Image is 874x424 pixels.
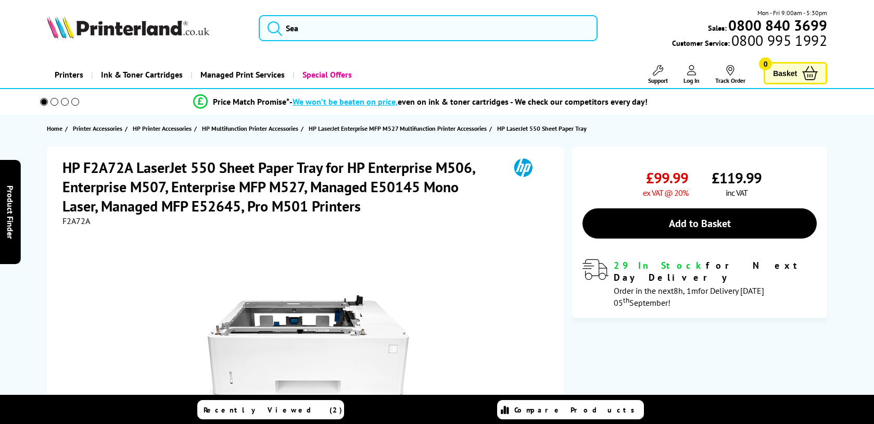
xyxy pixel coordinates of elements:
div: - even on ink & toner cartridges - We check our competitors every day! [289,96,648,107]
a: Recently Viewed (2) [197,400,344,419]
img: HP [499,158,547,177]
span: Order in the next for Delivery [DATE] 05 September! [614,285,764,308]
a: Track Order [715,65,745,84]
a: Printer Accessories [73,123,125,134]
span: HP LaserJet Enterprise MFP M527 Multifunction Printer Accessories [309,123,487,134]
a: HP LaserJet 550 Sheet Paper Tray [497,123,589,134]
span: We won’t be beaten on price, [293,96,398,107]
span: Mon - Fri 9:00am - 5:30pm [757,8,827,18]
span: £119.99 [712,168,762,188]
span: Support [648,77,668,84]
a: HP Multifunction Printer Accessories [202,123,301,134]
span: Ink & Toner Cartridges [101,61,183,88]
span: 0800 995 1992 [730,35,827,45]
input: Sea [259,15,598,41]
span: HP Multifunction Printer Accessories [202,123,298,134]
span: £99.99 [646,168,688,188]
span: 29 In Stock [614,259,706,271]
div: modal_delivery [582,259,817,307]
a: HP LaserJet Enterprise MFP M527 Multifunction Printer Accessories [309,123,489,134]
span: 0 [759,57,772,70]
b: 0800 840 3699 [728,16,827,35]
span: Sales: [708,23,727,33]
span: Compare Products [514,405,640,415]
a: Support [648,65,668,84]
span: Basket [773,66,797,80]
li: modal_Promise [26,93,816,111]
a: Ink & Toner Cartridges [91,61,191,88]
span: 8h, 1m [674,285,698,296]
span: Printer Accessories [73,123,122,134]
span: Product Finder [5,185,16,239]
span: Price Match Promise* [213,96,289,107]
sup: th [623,295,629,305]
a: Managed Print Services [191,61,293,88]
a: Printerland Logo [47,16,246,41]
a: 0800 840 3699 [727,20,827,30]
a: Basket 0 [764,62,827,84]
span: Log In [683,77,700,84]
a: Special Offers [293,61,360,88]
span: Customer Service: [672,35,827,48]
span: F2A72A [62,216,90,226]
div: for Next Day Delivery [614,259,817,283]
a: Home [47,123,65,134]
span: Home [47,123,62,134]
a: HP Printer Accessories [133,123,194,134]
span: HP LaserJet 550 Sheet Paper Tray [497,123,587,134]
span: ex VAT @ 20% [643,188,688,198]
a: Log In [683,65,700,84]
a: Compare Products [497,400,644,419]
h1: HP F2A72A LaserJet 550 Sheet Paper Tray for HP Enterprise M506, Enterprise M507, Enterprise MFP M... [62,158,499,216]
a: Printers [47,61,91,88]
span: inc VAT [726,188,748,198]
img: Printerland Logo [47,16,209,39]
a: Add to Basket [582,208,817,239]
span: HP Printer Accessories [133,123,192,134]
span: Recently Viewed (2) [204,405,343,415]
